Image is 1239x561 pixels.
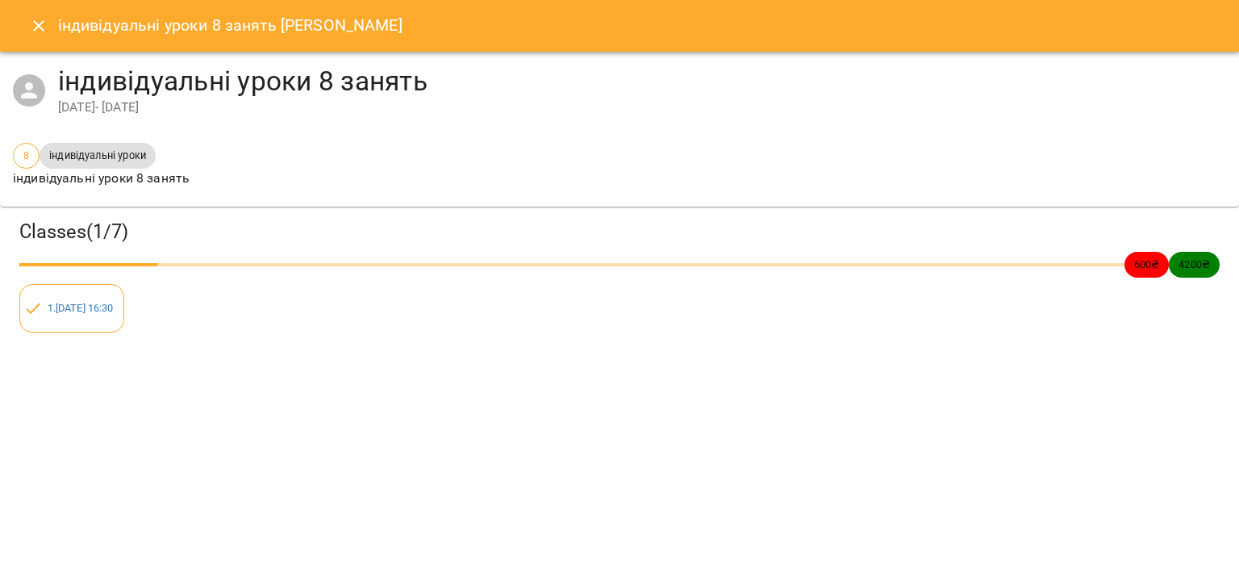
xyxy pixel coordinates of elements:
span: 600 ₴ [1124,257,1170,272]
p: індивідуальні уроки 8 занять [13,169,190,188]
span: індивідуальні уроки [40,148,156,163]
span: 8 [14,148,39,163]
span: 4200 ₴ [1169,257,1220,272]
h4: індивідуальні уроки 8 занять [58,65,1226,98]
h3: Classes ( 1 / 7 ) [19,220,1220,245]
a: 1.[DATE] 16:30 [48,302,114,314]
button: Close [19,6,58,45]
h6: індивідуальні уроки 8 занять [PERSON_NAME] [58,13,403,38]
div: [DATE] - [DATE] [58,98,1226,117]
